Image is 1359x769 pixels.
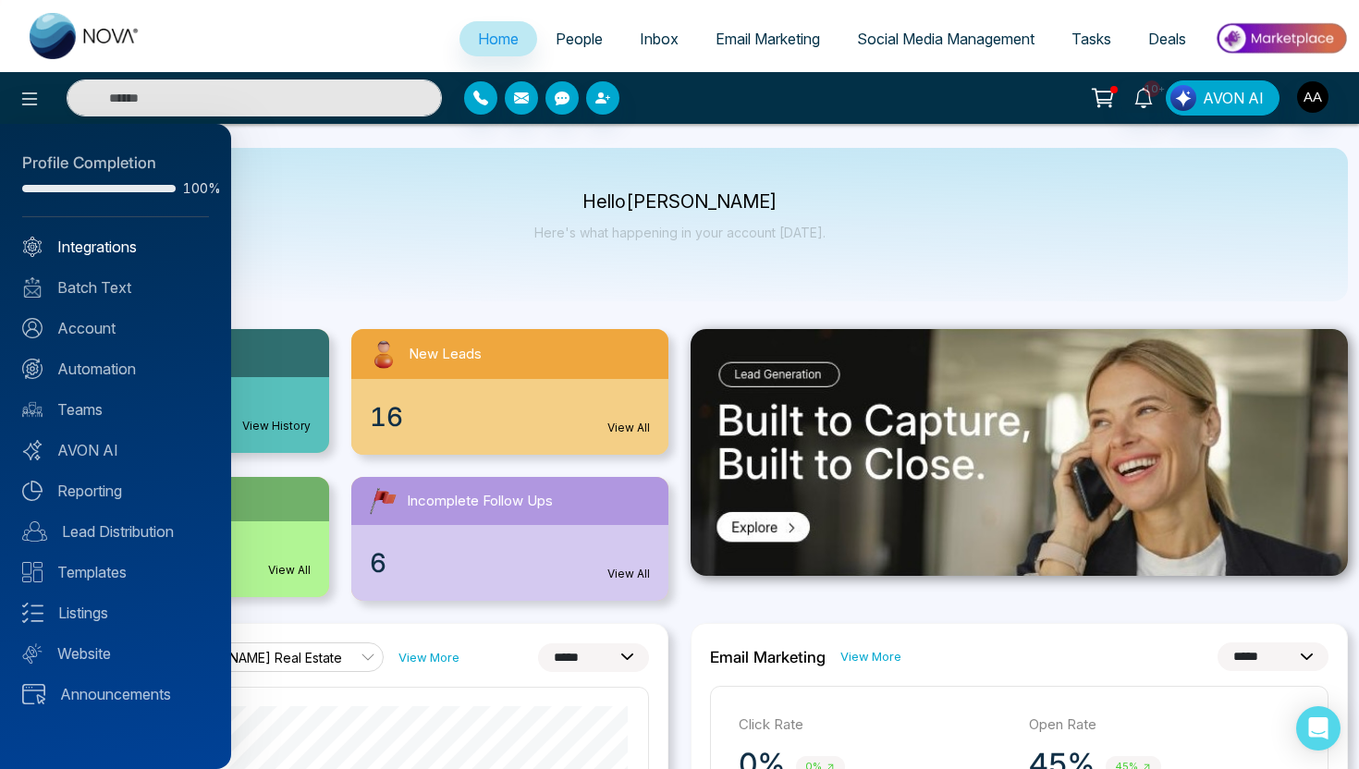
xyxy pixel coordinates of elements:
img: Templates.svg [22,562,43,582]
img: batch_text_white.png [22,277,43,298]
img: announcements.svg [22,684,45,704]
a: Account [22,317,209,339]
a: Automation [22,358,209,380]
img: Automation.svg [22,359,43,379]
a: Batch Text [22,276,209,299]
img: Reporting.svg [22,481,43,501]
div: Profile Completion [22,152,209,176]
img: team.svg [22,399,43,420]
a: AVON AI [22,439,209,461]
a: Listings [22,602,209,624]
span: 100% [183,182,209,195]
img: Avon-AI.svg [22,440,43,460]
img: Integrated.svg [22,237,43,257]
a: Lead Distribution [22,520,209,543]
a: Announcements [22,683,209,705]
a: Teams [22,398,209,421]
a: Reporting [22,480,209,502]
img: Lead-dist.svg [22,521,47,542]
a: Templates [22,561,209,583]
img: Account.svg [22,318,43,338]
img: Website.svg [22,643,43,664]
a: Website [22,642,209,665]
div: Open Intercom Messenger [1296,706,1341,751]
a: Integrations [22,236,209,258]
img: Listings.svg [22,603,43,623]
